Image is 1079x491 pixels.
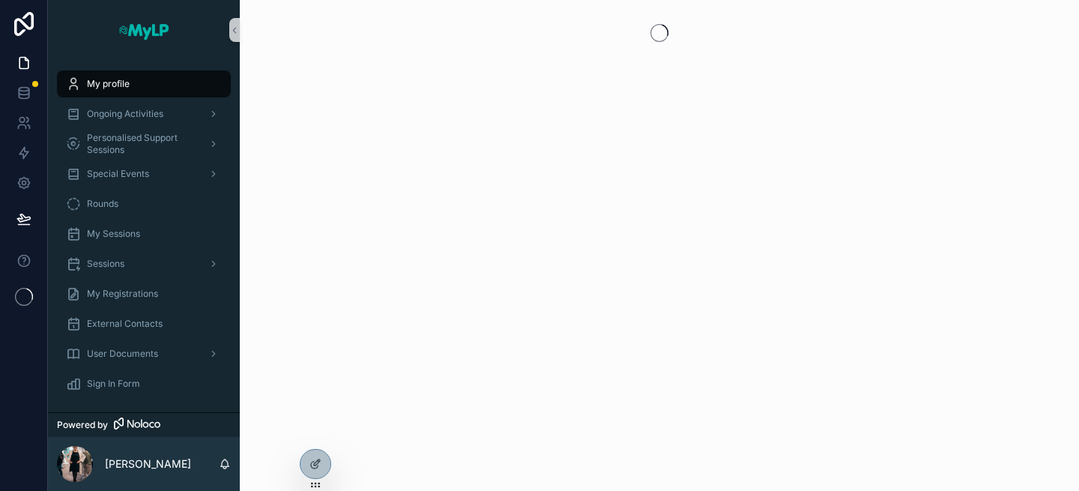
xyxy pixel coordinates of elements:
span: My Registrations [87,288,158,300]
a: Rounds [57,190,231,217]
a: User Documents [57,340,231,367]
span: Personalised Support Sessions [87,132,196,156]
span: Ongoing Activities [87,108,163,120]
a: My Sessions [57,220,231,247]
div: scrollable content [48,60,240,412]
span: Rounds [87,198,118,210]
span: My Sessions [87,228,140,240]
a: Ongoing Activities [57,100,231,127]
p: [PERSON_NAME] [105,457,191,472]
span: User Documents [87,348,158,360]
span: Sign In Form [87,378,140,390]
a: My Registrations [57,280,231,307]
span: Sessions [87,258,124,270]
span: Special Events [87,168,149,180]
a: Sign In Form [57,370,231,397]
span: My profile [87,78,130,90]
a: Special Events [57,160,231,187]
img: App logo [118,18,170,42]
a: Personalised Support Sessions [57,130,231,157]
span: Powered by [57,419,108,431]
a: External Contacts [57,310,231,337]
a: Powered by [48,412,240,437]
a: My profile [57,70,231,97]
span: External Contacts [87,318,163,330]
a: Sessions [57,250,231,277]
